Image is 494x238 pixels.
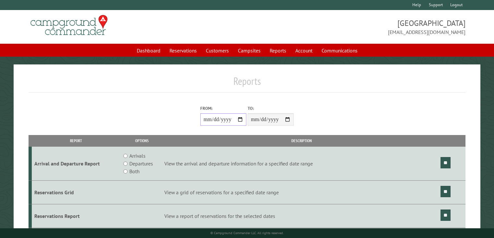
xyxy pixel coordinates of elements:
td: View the arrival and departure information for a specified date range [163,147,440,181]
th: Description [163,135,440,146]
a: Campsites [234,44,265,57]
th: Report [32,135,121,146]
small: © Campground Commander LLC. All rights reserved. [210,231,284,235]
label: Arrivals [129,152,146,160]
a: Account [291,44,316,57]
label: To: [248,105,294,111]
img: Campground Commander [29,13,110,38]
td: Arrival and Departure Report [32,147,121,181]
td: View a grid of reservations for a specified date range [163,181,440,204]
a: Reservations [166,44,201,57]
span: [GEOGRAPHIC_DATA] [EMAIL_ADDRESS][DOMAIN_NAME] [247,18,465,36]
h1: Reports [29,75,466,93]
td: Reservations Grid [32,181,121,204]
label: Departures [129,160,153,167]
a: Dashboard [133,44,164,57]
th: Options [121,135,164,146]
label: Both [129,167,139,175]
td: Reservations Report [32,204,121,228]
a: Communications [318,44,361,57]
label: From: [200,105,246,111]
a: Customers [202,44,233,57]
td: View a report of reservations for the selected dates [163,204,440,228]
a: Reports [266,44,290,57]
